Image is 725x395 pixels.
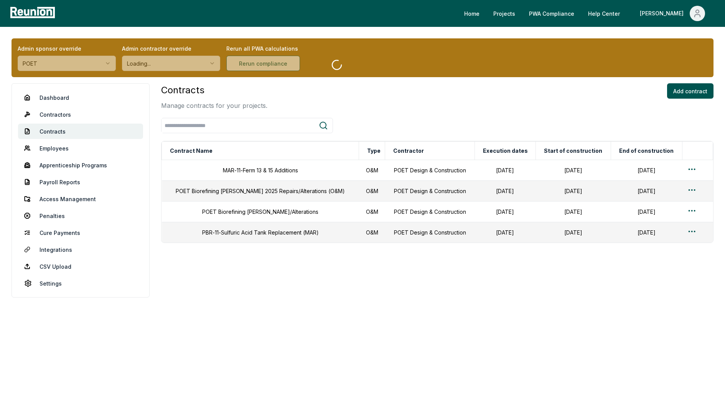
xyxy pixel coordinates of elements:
[161,101,267,110] p: Manage contracts for your projects.
[161,83,267,97] h3: Contracts
[475,222,536,243] td: [DATE]
[18,157,143,173] a: Apprenticeship Programs
[536,202,611,222] td: [DATE]
[162,202,359,222] td: POET Biorefining [PERSON_NAME]/Alterations
[122,45,220,53] label: Admin contractor override
[18,107,143,122] a: Contractors
[536,160,611,181] td: [DATE]
[168,143,214,159] button: Contract Name
[18,259,143,274] a: CSV Upload
[18,140,143,156] a: Employees
[18,191,143,207] a: Access Management
[667,83,713,99] button: Add contract
[366,143,382,159] button: Type
[18,124,143,139] a: Contracts
[481,143,529,159] button: Execution dates
[392,143,425,159] button: Contractor
[475,181,536,202] td: [DATE]
[458,6,717,21] nav: Main
[536,181,611,202] td: [DATE]
[18,90,143,105] a: Dashboard
[359,160,385,181] td: O&M
[385,222,475,243] td: POET Design & Construction
[162,181,359,202] td: POET Biorefining [PERSON_NAME] 2025 Repairs/Alterations (O&M)
[475,202,536,222] td: [DATE]
[385,181,475,202] td: POET Design & Construction
[487,6,521,21] a: Projects
[611,202,682,222] td: [DATE]
[536,222,611,243] td: [DATE]
[611,222,682,243] td: [DATE]
[18,174,143,190] a: Payroll Reports
[458,6,486,21] a: Home
[18,208,143,223] a: Penalties
[162,222,359,243] td: PBR-11-Sulfuric Acid Tank Replacement (MAR)
[18,242,143,257] a: Integrations
[634,6,711,21] button: [PERSON_NAME]
[523,6,580,21] a: PWA Compliance
[359,181,385,202] td: O&M
[18,276,143,291] a: Settings
[385,160,475,181] td: POET Design & Construction
[611,181,682,202] td: [DATE]
[640,6,687,21] div: [PERSON_NAME]
[542,143,604,159] button: Start of construction
[611,160,682,181] td: [DATE]
[359,222,385,243] td: O&M
[385,202,475,222] td: POET Design & Construction
[226,45,325,53] label: Rerun all PWA calculations
[18,45,116,53] label: Admin sponsor override
[582,6,626,21] a: Help Center
[18,225,143,240] a: Cure Payments
[618,143,675,159] button: End of construction
[475,160,536,181] td: [DATE]
[359,202,385,222] td: O&M
[162,160,359,181] td: MAR-11-Ferm 13 & 15 Additions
